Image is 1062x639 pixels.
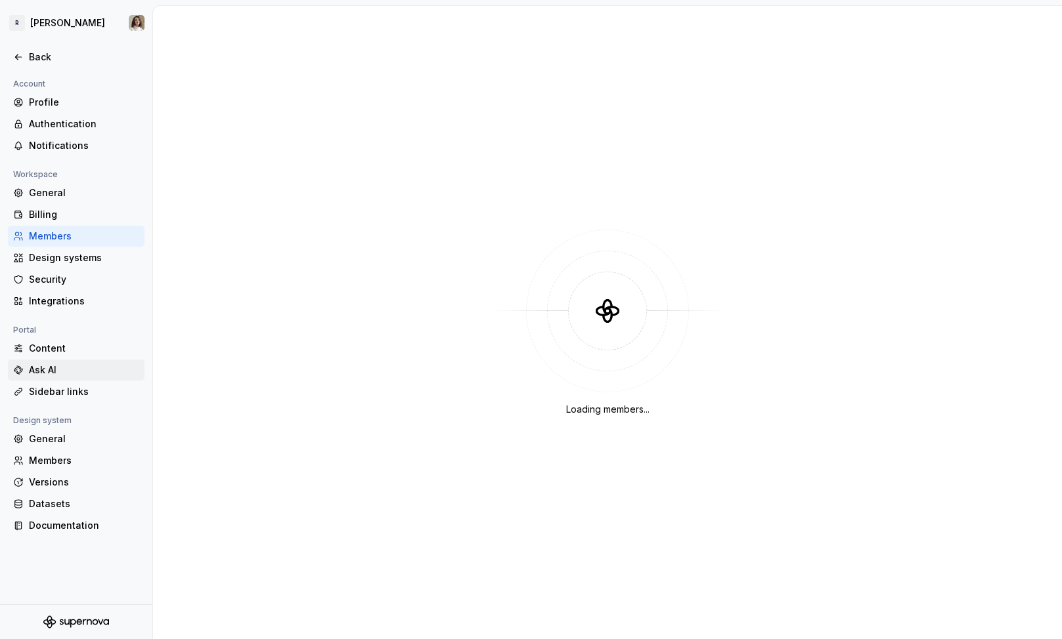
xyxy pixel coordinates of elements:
div: Design systems [29,251,139,264]
a: Notifications [8,135,144,156]
div: Documentation [29,519,139,532]
a: Design systems [8,247,144,268]
button: R[PERSON_NAME]Sandrina pereira [3,9,150,37]
div: General [29,186,139,199]
a: Members [8,226,144,247]
svg: Supernova Logo [43,615,109,629]
a: Billing [8,204,144,225]
div: Workspace [8,167,63,182]
div: Members [29,454,139,467]
a: Authentication [8,113,144,134]
div: Authentication [29,117,139,131]
div: Portal [8,322,41,338]
a: Versions [8,472,144,493]
a: Integrations [8,291,144,312]
a: Documentation [8,515,144,536]
a: General [8,182,144,203]
div: Integrations [29,295,139,308]
div: Account [8,76,51,92]
div: Design system [8,413,77,428]
a: Datasets [8,493,144,514]
div: Billing [29,208,139,221]
div: Sidebar links [29,385,139,398]
div: Ask AI [29,363,139,377]
div: Versions [29,476,139,489]
a: Security [8,269,144,290]
div: Back [29,51,139,64]
a: Members [8,450,144,471]
a: Content [8,338,144,359]
div: Security [29,273,139,286]
img: Sandrina pereira [129,15,144,31]
div: General [29,432,139,445]
a: Ask AI [8,360,144,381]
a: General [8,428,144,449]
a: Sidebar links [8,381,144,402]
div: Profile [29,96,139,109]
div: Datasets [29,497,139,510]
div: Notifications [29,139,139,152]
a: Profile [8,92,144,113]
div: Members [29,230,139,243]
div: Loading members... [566,403,650,416]
div: Content [29,342,139,355]
div: [PERSON_NAME] [30,16,105,30]
div: R [9,15,25,31]
a: Back [8,47,144,68]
